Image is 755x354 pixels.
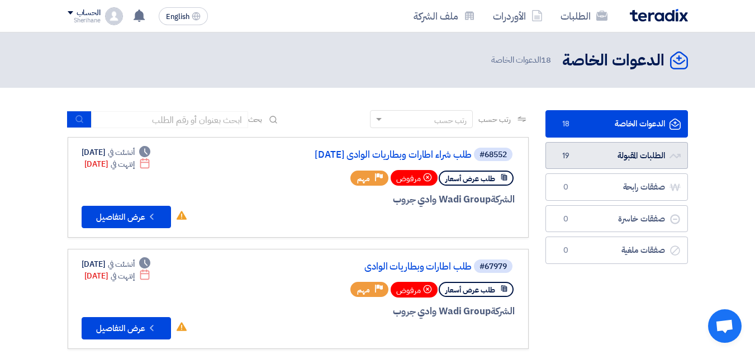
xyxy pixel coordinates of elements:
span: إنتهت في [111,158,135,170]
span: رتب حسب [478,114,510,125]
button: English [159,7,208,25]
div: الحساب [77,8,101,18]
button: عرض التفاصيل [82,206,171,228]
div: Wadi Group وادي جروب [246,192,515,207]
div: #67979 [479,263,507,271]
span: English [166,13,189,21]
div: #68552 [479,151,507,159]
a: صفقات ملغية0 [545,237,688,264]
a: صفقات رابحة0 [545,173,688,201]
button: عرض التفاصيل [82,317,171,339]
span: إنتهت في [111,270,135,282]
span: 0 [559,214,573,225]
a: صفقات خاسرة0 [545,205,688,233]
div: Sherihane [68,17,101,23]
a: طلب اطارات وبطاريات الوادى [248,262,472,272]
span: 18 [559,119,573,130]
a: طلب شراء اطارات وبطاريات الوادى [DATE] [248,150,472,160]
a: الدعوات الخاصة18 [545,110,688,138]
img: profile_test.png [105,7,123,25]
div: Open chat [708,309,742,343]
span: الدعوات الخاصة [491,54,553,67]
span: أنشئت في [108,258,135,270]
a: الطلبات المقبولة19 [545,142,688,169]
span: الشركة [491,192,515,206]
div: Wadi Group وادي جروب [246,304,515,319]
div: [DATE] [82,147,151,158]
span: 18 [541,54,551,66]
span: طلب عرض أسعار [445,285,495,295]
div: مرفوض [391,170,438,186]
input: ابحث بعنوان أو رقم الطلب [92,111,248,128]
span: 19 [559,150,573,162]
span: بحث [248,114,263,125]
div: [DATE] [84,270,151,282]
span: 0 [559,182,573,193]
span: أنشئت في [108,147,135,158]
span: طلب عرض أسعار [445,173,495,184]
img: Teradix logo [630,9,688,22]
span: 0 [559,245,573,256]
span: مهم [357,285,370,295]
div: رتب حسب [434,115,467,126]
a: الأوردرات [484,3,552,29]
a: ملف الشركة [405,3,484,29]
div: مرفوض [391,282,438,298]
a: الطلبات [552,3,616,29]
span: الشركة [491,304,515,318]
h2: الدعوات الخاصة [562,50,664,72]
span: مهم [357,173,370,184]
div: [DATE] [82,258,151,270]
div: [DATE] [84,158,151,170]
